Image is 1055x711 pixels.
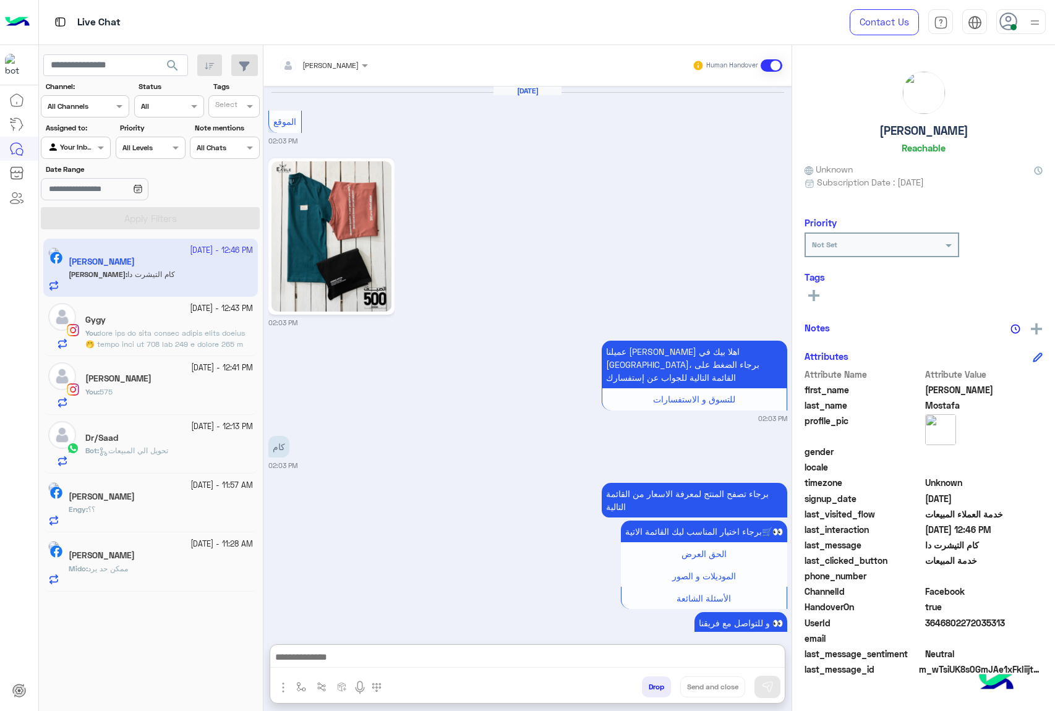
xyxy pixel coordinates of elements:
[317,682,327,692] img: Trigger scenario
[50,487,62,499] img: Facebook
[805,632,923,645] span: email
[67,383,79,396] img: Instagram
[191,362,253,374] small: [DATE] - 12:41 PM
[88,564,128,573] span: ممكن حد يرد
[213,99,237,113] div: Select
[190,539,253,550] small: [DATE] - 11:28 AM
[372,683,382,692] img: make a call
[85,446,99,455] b: :
[805,476,923,489] span: timezone
[805,616,923,629] span: UserId
[69,564,88,573] b: :
[602,341,787,388] p: 19/8/2025, 2:03 PM
[677,593,731,603] span: الأسئلة الشائعة
[925,399,1043,412] span: Mostafa
[69,505,88,514] b: :
[100,387,113,396] span: 575
[268,436,289,458] p: 19/8/2025, 2:03 PM
[621,521,787,542] p: 19/8/2025, 2:03 PM
[805,461,923,474] span: locale
[493,87,562,95] h6: [DATE]
[85,328,98,338] span: You
[69,550,135,561] h5: Mido Samir
[53,14,68,30] img: tab
[805,569,923,582] span: phone_number
[48,421,76,449] img: defaultAdmin.png
[67,442,79,454] img: WhatsApp
[925,539,1043,551] span: كام التيشرت دا
[805,368,923,381] span: Attribute Name
[805,163,853,176] span: Unknown
[46,164,184,175] label: Date Range
[925,632,1043,645] span: null
[925,508,1043,521] span: خدمة العملاء المبيعات
[85,387,98,396] span: You
[975,662,1018,705] img: hulul-logo.png
[195,122,258,134] label: Note mentions
[805,585,923,598] span: ChannelId
[934,15,948,30] img: tab
[46,81,128,92] label: Channel:
[85,328,100,338] b: :
[5,9,30,35] img: Logo
[672,571,736,581] span: الموديلات و الصور
[50,545,62,558] img: Facebook
[85,315,106,325] h5: Gygy
[968,15,982,30] img: tab
[805,523,923,536] span: last_interaction
[1027,15,1043,30] img: profile
[925,445,1043,458] span: null
[925,569,1043,582] span: null
[805,600,923,613] span: HandoverOn
[120,122,184,134] label: Priority
[805,492,923,505] span: signup_date
[213,81,258,92] label: Tags
[69,564,86,573] span: Mido
[925,523,1043,536] span: 2025-10-06T09:46:45.778Z
[805,445,923,458] span: gender
[88,505,95,514] span: ؟؟
[190,303,253,315] small: [DATE] - 12:43 PM
[312,676,332,697] button: Trigger scenario
[85,433,118,443] h5: Dr/Saad
[925,461,1043,474] span: null
[925,616,1043,629] span: 3646802272035313
[805,399,923,412] span: last_name
[69,492,135,502] h5: Engy Ahmed
[805,414,923,443] span: profile_pic
[268,136,297,146] small: 02:03 PM
[925,476,1043,489] span: Unknown
[1010,324,1020,334] img: notes
[805,383,923,396] span: first_name
[191,421,253,433] small: [DATE] - 12:13 PM
[48,482,59,493] img: picture
[805,508,923,521] span: last_visited_flow
[85,373,152,384] h5: Mena Habib
[925,554,1043,567] span: خدمة المبيعات
[602,483,787,517] p: 19/8/2025, 2:03 PM
[879,124,968,138] h5: [PERSON_NAME]
[925,585,1043,598] span: 0
[291,676,312,697] button: select flow
[850,9,919,35] a: Contact Us
[925,647,1043,660] span: 0
[332,676,352,697] button: create order
[1031,323,1042,334] img: add
[642,676,671,697] button: Drop
[69,505,86,514] span: Engy
[928,9,953,35] a: tab
[925,600,1043,613] span: true
[805,539,923,551] span: last_message
[158,54,188,81] button: search
[190,480,253,492] small: [DATE] - 11:57 AM
[48,362,76,390] img: defaultAdmin.png
[139,81,202,92] label: Status
[919,663,1043,676] span: m_wTsiUK8s0GmJAe1xFkIiijtZPlcEYKK23ggPLLaXnrony9fsssj91ZknpzfGvGhrBB7BAYLC1lD3-MW8ysVAkw
[273,116,296,127] span: الموقع
[5,54,27,76] img: 713415422032625
[46,122,109,134] label: Assigned to:
[271,161,391,312] img: 535030277_1826583637894382_1635628674066010075_n.jpg
[805,663,916,676] span: last_message_id
[41,207,260,229] button: Apply Filters
[681,548,727,559] span: الحق العرض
